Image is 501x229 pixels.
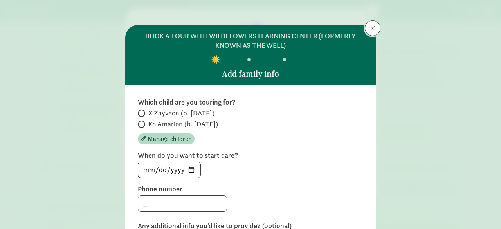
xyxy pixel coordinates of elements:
h5: Add family info [222,69,279,79]
input: 5555555555 [138,196,227,211]
button: Manage children [138,133,195,144]
label: Phone number [138,184,363,194]
span: Manage children [148,134,191,144]
h6: BOOK A TOUR WITH WILDFLOWERS LEARNING CENTER (FORMERLY KNOWN AS THE WELL) [138,31,363,50]
label: When do you want to start care? [138,151,363,160]
span: Kh'Amarion (b. [DATE]) [148,119,218,129]
label: Which child are you touring for? [138,97,363,107]
span: X'Zayveon (b. [DATE]) [148,108,214,118]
